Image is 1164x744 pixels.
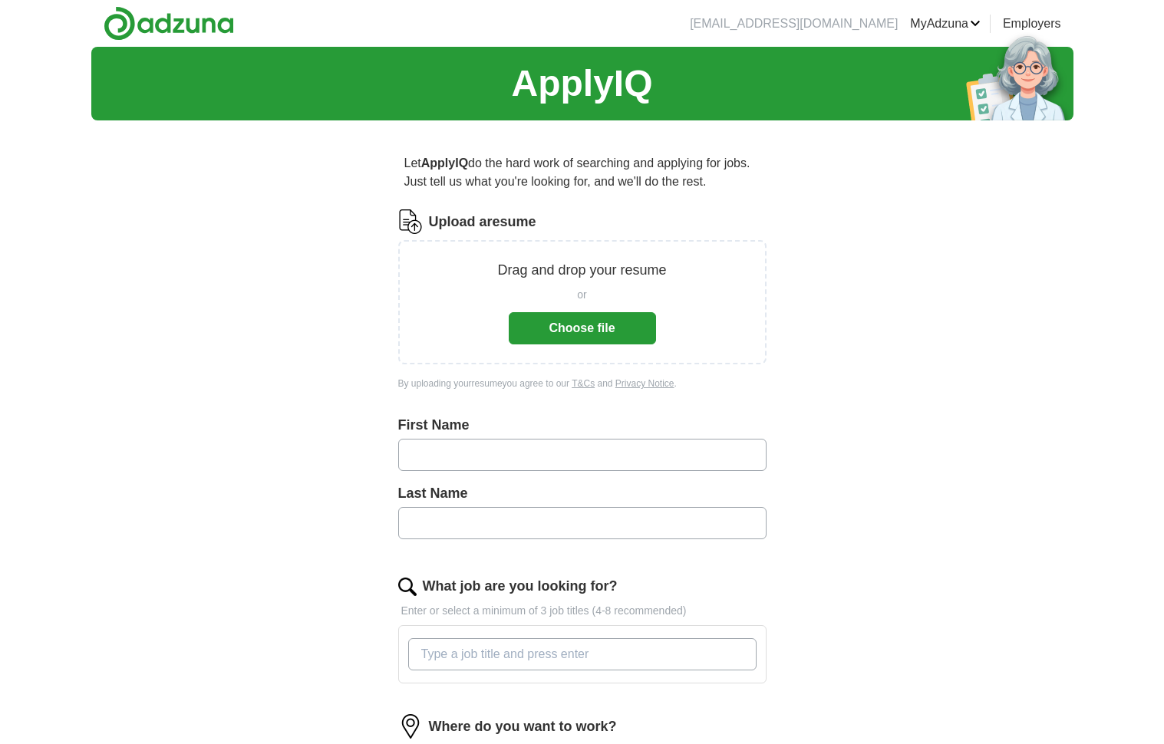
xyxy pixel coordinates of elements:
div: By uploading your resume you agree to our and . [398,377,767,390]
p: Let do the hard work of searching and applying for jobs. Just tell us what you're looking for, an... [398,148,767,197]
a: Employers [1003,15,1061,33]
label: Last Name [398,483,767,504]
a: MyAdzuna [910,15,981,33]
img: CV Icon [398,209,423,234]
label: Where do you want to work? [429,716,617,737]
h1: ApplyIQ [511,56,652,111]
img: search.png [398,578,417,596]
label: Upload a resume [429,212,536,232]
a: Privacy Notice [615,378,674,389]
li: [EMAIL_ADDRESS][DOMAIN_NAME] [690,15,898,33]
label: What job are you looking for? [423,576,618,597]
p: Drag and drop your resume [497,260,666,281]
span: or [577,287,586,303]
img: Adzuna logo [104,6,234,41]
input: Type a job title and press enter [408,638,757,670]
button: Choose file [509,312,656,344]
label: First Name [398,415,767,436]
a: T&Cs [572,378,595,389]
img: location.png [398,714,423,739]
p: Enter or select a minimum of 3 job titles (4-8 recommended) [398,603,767,619]
strong: ApplyIQ [421,156,468,170]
